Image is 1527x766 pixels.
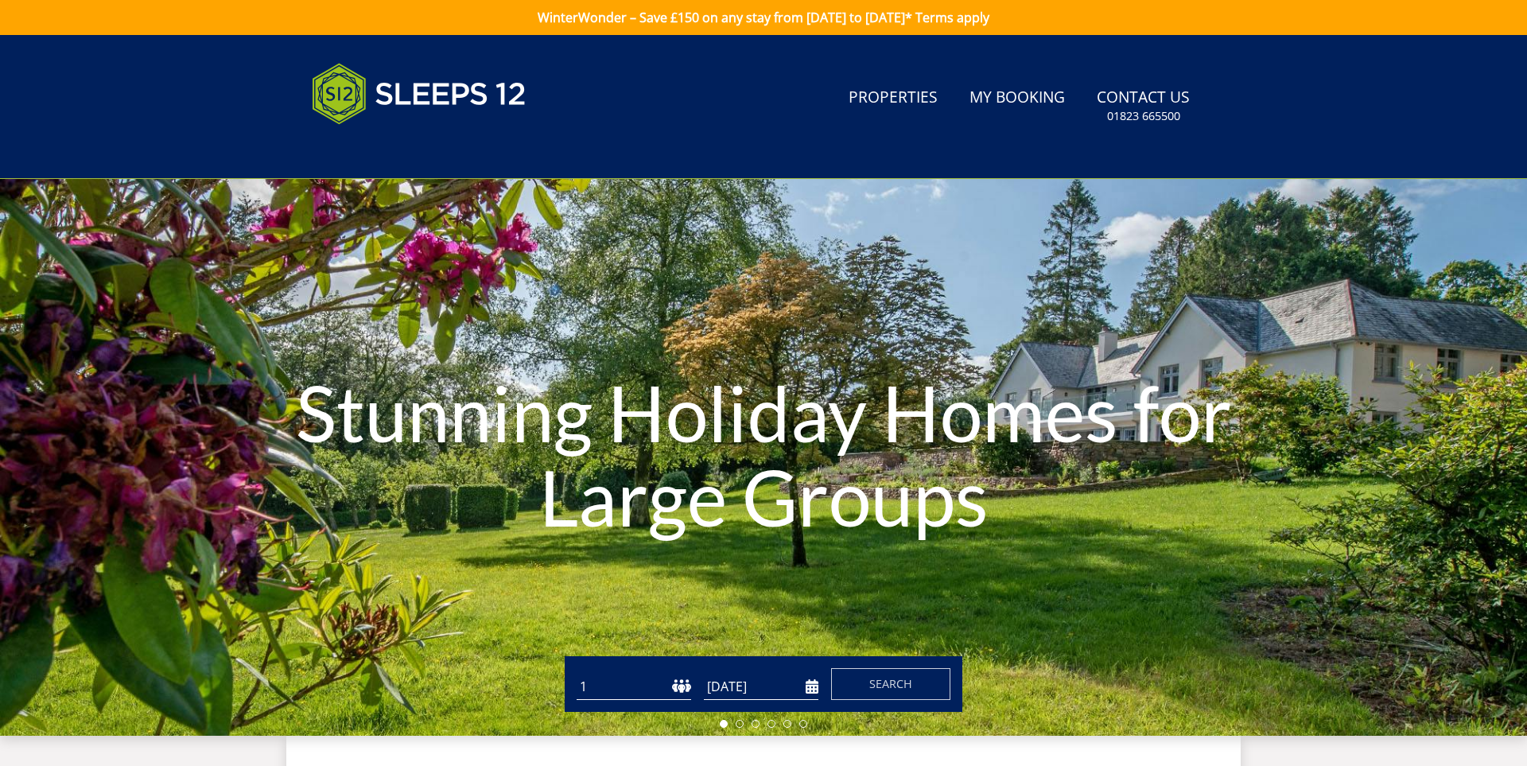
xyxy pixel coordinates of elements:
[1107,108,1180,124] small: 01823 665500
[312,54,526,134] img: Sleeps 12
[963,80,1071,116] a: My Booking
[1090,80,1196,132] a: Contact Us01823 665500
[304,143,471,157] iframe: Customer reviews powered by Trustpilot
[229,339,1298,570] h1: Stunning Holiday Homes for Large Groups
[842,80,944,116] a: Properties
[704,674,818,700] input: Arrival Date
[831,668,950,700] button: Search
[869,676,912,691] span: Search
